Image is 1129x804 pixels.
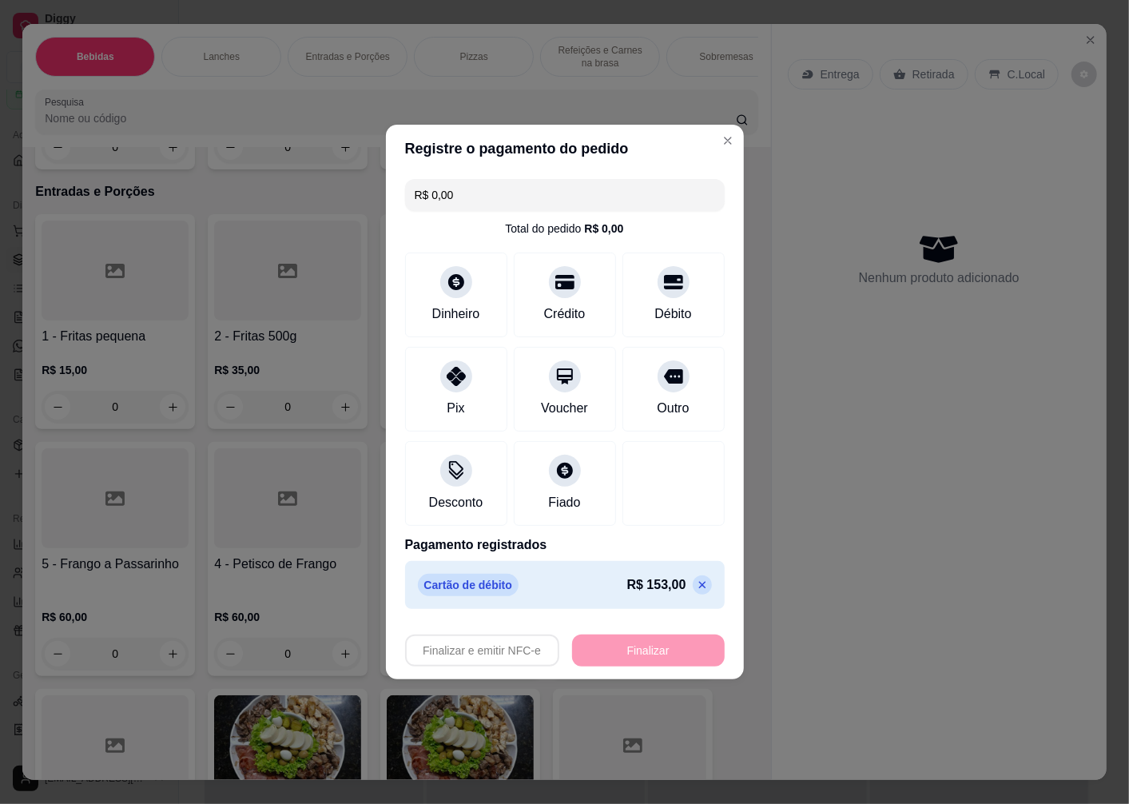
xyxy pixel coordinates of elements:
[584,221,623,237] div: R$ 0,00
[715,128,741,153] button: Close
[405,535,725,555] p: Pagamento registrados
[429,493,483,512] div: Desconto
[548,493,580,512] div: Fiado
[627,575,686,595] p: R$ 153,00
[386,125,744,173] header: Registre o pagamento do pedido
[544,304,586,324] div: Crédito
[418,574,519,596] p: Cartão de débito
[432,304,480,324] div: Dinheiro
[505,221,623,237] div: Total do pedido
[415,179,715,211] input: Ex.: hambúrguer de cordeiro
[654,304,691,324] div: Débito
[447,399,464,418] div: Pix
[541,399,588,418] div: Voucher
[657,399,689,418] div: Outro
